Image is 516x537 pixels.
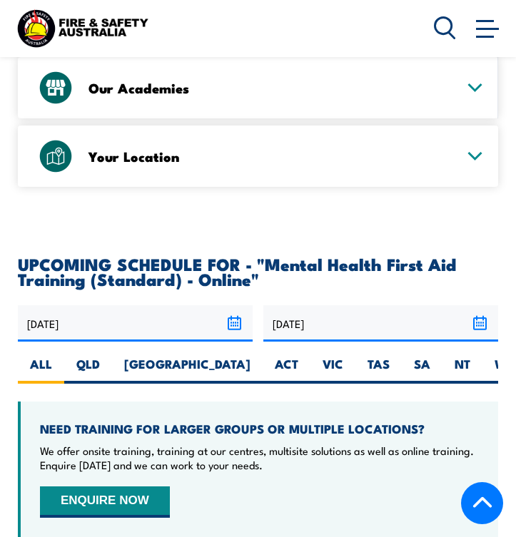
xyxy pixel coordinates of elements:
[40,421,479,436] h4: NEED TRAINING FOR LARGER GROUPS OR MULTIPLE LOCATIONS?
[18,256,498,286] h2: UPCOMING SCHEDULE FOR - "Mental Health First Aid Training (Standard) - Online"
[40,444,479,472] p: We offer onsite training, training at our centres, multisite solutions as well as online training...
[112,356,263,384] label: [GEOGRAPHIC_DATA]
[310,356,355,384] label: VIC
[40,486,170,518] button: ENQUIRE NOW
[88,81,455,94] h3: Our Academies
[88,150,455,163] h3: Your Location
[263,305,498,342] input: To date
[442,356,482,384] label: NT
[64,356,112,384] label: QLD
[263,356,310,384] label: ACT
[402,356,442,384] label: SA
[18,356,64,384] label: ALL
[355,356,402,384] label: TAS
[18,305,253,342] input: From date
